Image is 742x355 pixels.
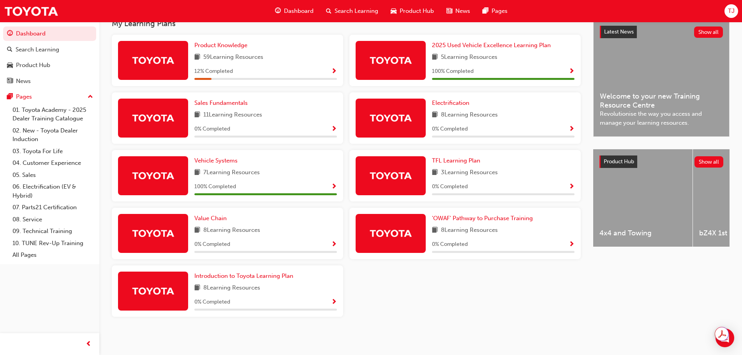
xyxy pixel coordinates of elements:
div: Search Learning [16,45,59,54]
span: News [455,7,470,16]
button: Show Progress [569,182,575,192]
span: 100 % Completed [432,67,474,76]
a: 01. Toyota Academy - 2025 Dealer Training Catalogue [9,104,96,125]
button: Show Progress [569,124,575,134]
span: Product Hub [604,158,634,165]
span: book-icon [194,110,200,120]
span: Product Hub [400,7,434,16]
button: Show Progress [331,124,337,134]
span: 0 % Completed [432,182,468,191]
span: search-icon [326,6,331,16]
div: Pages [16,92,32,101]
span: 100 % Completed [194,182,236,191]
span: Search Learning [335,7,378,16]
span: 0 % Completed [194,240,230,249]
span: book-icon [432,53,438,62]
span: search-icon [7,46,12,53]
a: Vehicle Systems [194,156,241,165]
span: prev-icon [86,339,92,349]
span: Revolutionise the way you access and manage your learning resources. [600,110,723,127]
span: 0 % Completed [194,125,230,134]
a: car-iconProduct Hub [384,3,440,19]
a: 2025 Used Vehicle Excellence Learning Plan [432,41,554,50]
a: 06. Electrification (EV & Hybrid) [9,181,96,201]
button: TJ [724,4,738,18]
a: 08. Service [9,214,96,226]
span: 5 Learning Resources [441,53,497,62]
span: Show Progress [331,299,337,306]
button: Show all [694,156,724,168]
span: 8 Learning Resources [203,226,260,235]
span: 7 Learning Resources [203,168,260,178]
span: up-icon [88,92,93,102]
a: 07. Parts21 Certification [9,201,96,214]
button: Show Progress [331,182,337,192]
button: Show Progress [331,240,337,249]
a: 4x4 and Towing [593,149,693,247]
span: 0 % Completed [194,298,230,307]
a: News [3,74,96,88]
a: Dashboard [3,26,96,41]
a: Sales Fundamentals [194,99,251,108]
a: 10. TUNE Rev-Up Training [9,237,96,249]
a: Product Knowledge [194,41,250,50]
span: 2025 Used Vehicle Excellence Learning Plan [432,42,551,49]
span: 0 % Completed [432,240,468,249]
span: 0 % Completed [432,125,468,134]
span: news-icon [7,78,13,85]
a: All Pages [9,249,96,261]
img: Trak [369,111,412,125]
span: Pages [492,7,508,16]
span: book-icon [432,110,438,120]
span: book-icon [194,226,200,235]
button: Show all [694,26,723,38]
h3: My Learning Plans [112,19,581,28]
span: 8 Learning Resources [441,110,498,120]
img: Trak [132,284,174,298]
a: 05. Sales [9,169,96,181]
a: Search Learning [3,42,96,57]
a: Introduction to Toyota Learning Plan [194,272,296,281]
span: Show Progress [569,68,575,75]
img: Trak [132,111,174,125]
img: Trak [4,2,58,20]
span: book-icon [194,168,200,178]
img: Trak [369,226,412,240]
button: Pages [3,90,96,104]
span: news-icon [446,6,452,16]
a: Value Chain [194,214,230,223]
span: Electrification [432,99,469,106]
a: 04. Customer Experience [9,157,96,169]
span: pages-icon [483,6,488,16]
span: Introduction to Toyota Learning Plan [194,272,293,279]
a: Latest NewsShow all [600,26,723,38]
a: 09. Technical Training [9,225,96,237]
a: Latest NewsShow allWelcome to your new Training Resource CentreRevolutionise the way you access a... [593,19,730,137]
span: car-icon [391,6,397,16]
span: book-icon [432,226,438,235]
span: 4x4 and Towing [599,229,686,238]
span: 11 Learning Resources [203,110,262,120]
span: TJ [728,7,735,16]
div: Product Hub [16,61,50,70]
div: News [16,77,31,86]
button: Show Progress [569,240,575,249]
span: Show Progress [331,241,337,248]
span: 59 Learning Resources [203,53,263,62]
span: book-icon [194,53,200,62]
span: 12 % Completed [194,67,233,76]
span: TFL Learning Plan [432,157,480,164]
span: 8 Learning Resources [441,226,498,235]
span: Dashboard [284,7,314,16]
span: 3 Learning Resources [441,168,498,178]
span: Show Progress [569,126,575,133]
a: search-iconSearch Learning [320,3,384,19]
img: Trak [132,169,174,182]
span: 'OWAF' Pathway to Purchase Training [432,215,533,222]
a: news-iconNews [440,3,476,19]
span: guage-icon [7,30,13,37]
a: 'OWAF' Pathway to Purchase Training [432,214,536,223]
img: Trak [369,169,412,182]
span: pages-icon [7,94,13,101]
